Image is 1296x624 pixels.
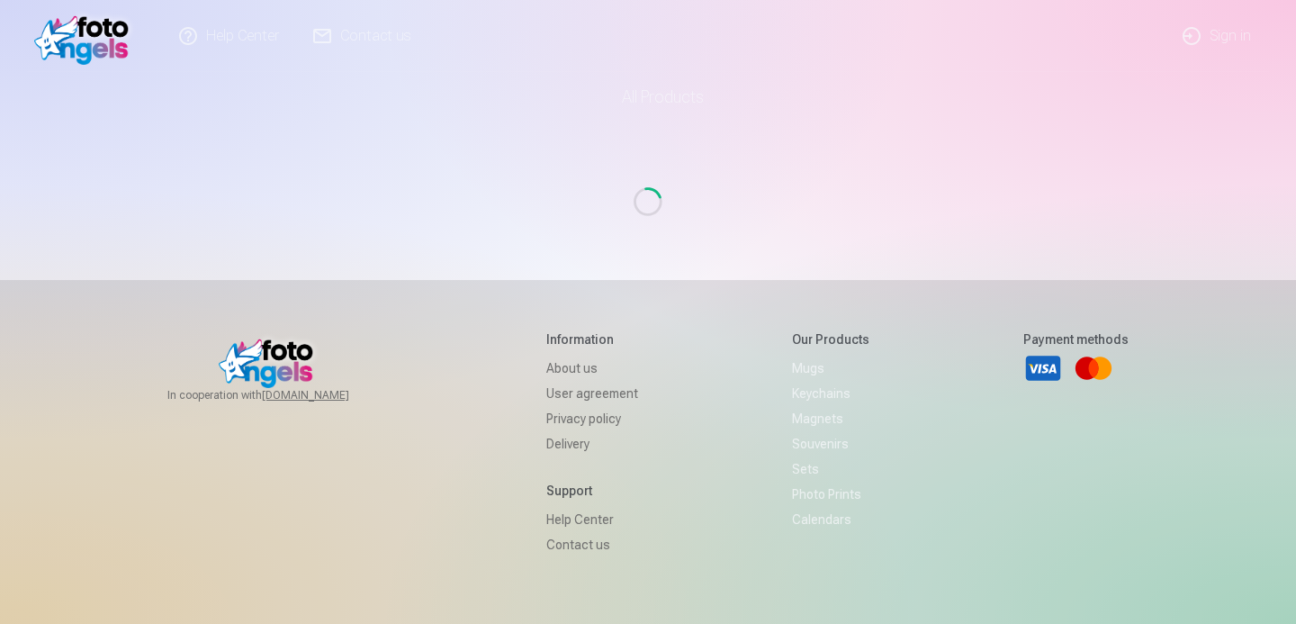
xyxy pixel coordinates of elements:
[546,431,638,457] a: Delivery
[792,482,869,507] a: Photo prints
[262,388,392,402] a: [DOMAIN_NAME]
[167,388,392,402] span: In cooperation with
[34,7,138,65] img: /fa1
[792,381,869,406] a: Keychains
[1074,348,1113,388] a: Mastercard
[546,356,638,381] a: About us
[571,72,725,122] a: All products
[792,457,869,482] a: Sets
[792,507,869,532] a: Calendars
[546,330,638,348] h5: Information
[792,406,869,431] a: Magnets
[546,406,638,431] a: Privacy policy
[546,482,638,500] h5: Support
[546,532,638,557] a: Contact us
[1023,330,1129,348] h5: Payment methods
[1023,348,1063,388] a: Visa
[792,431,869,457] a: Souvenirs
[792,330,869,348] h5: Our products
[546,381,638,406] a: User agreement
[792,356,869,381] a: Mugs
[546,507,638,532] a: Help Center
